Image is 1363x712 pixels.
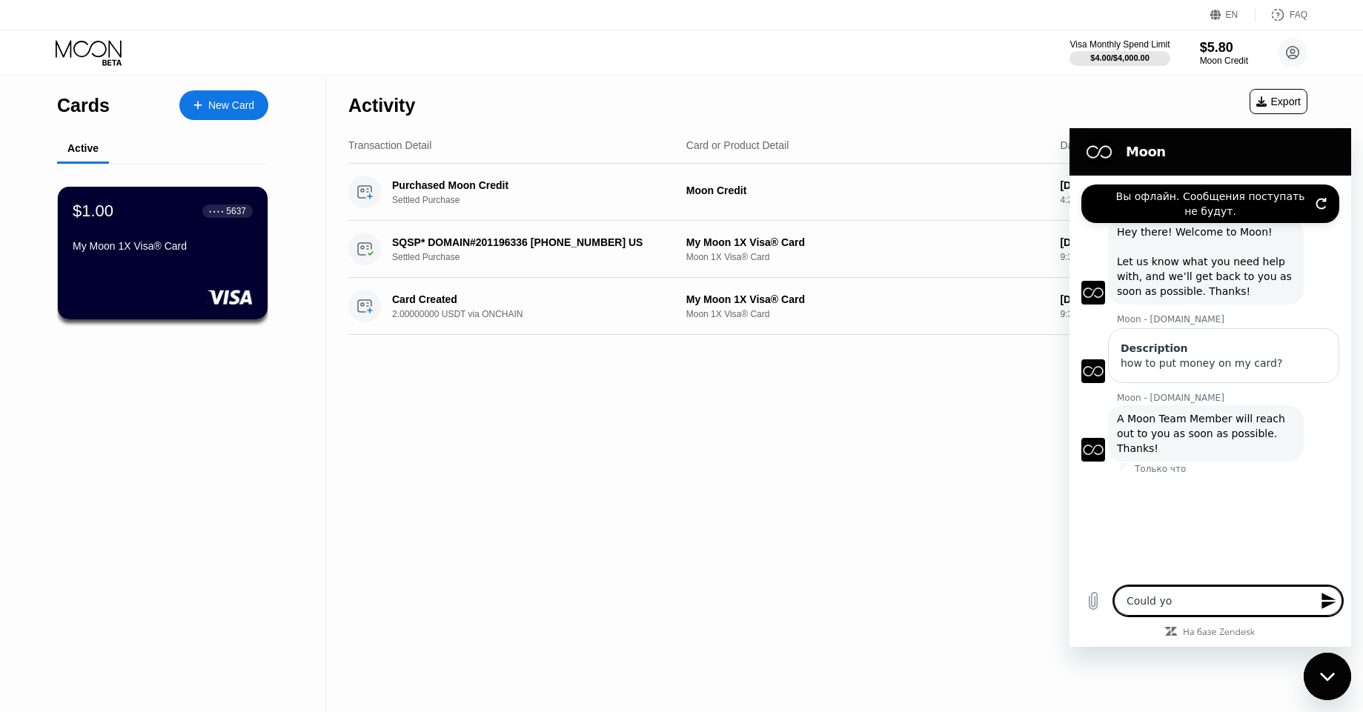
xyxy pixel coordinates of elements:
div: EN [1210,7,1256,22]
div: Export [1256,96,1301,107]
div: Active [67,142,99,154]
iframe: Кнопка, открывающая окно обмена сообщениями; идет разговор [1304,653,1351,700]
div: 5637 [226,206,246,216]
div: My Moon 1X Visa® Card [73,240,253,252]
div: Moon Credit [1200,56,1248,66]
div: $4.00 / $4,000.00 [1090,53,1150,62]
div: Settled Purchase [392,195,686,205]
div: My Moon 1X Visa® Card [686,236,1049,248]
div: Cards [57,95,110,116]
div: [DATE] [1060,179,1204,191]
div: $1.00● ● ● ●5637My Moon 1X Visa® Card [58,187,268,319]
div: Card Created2.00000000 USDT via ONCHAINMy Moon 1X Visa® CardMoon 1X Visa® Card[DATE]9:35 PM$5.00 [348,278,1307,335]
div: Moon 1X Visa® Card [686,252,1049,262]
div: Date & Time [1060,139,1117,151]
div: Purchased Moon Credit [392,179,665,191]
div: New Card [179,90,268,120]
div: $5.80 [1200,40,1248,56]
div: 4:21 PM [1060,195,1204,205]
div: $5.80Moon Credit [1200,40,1248,66]
div: Export [1250,89,1307,114]
div: Transaction Detail [348,139,431,151]
div: Purchased Moon CreditSettled PurchaseMoon Credit[DATE]4:21 PM$5.65 [348,164,1307,221]
div: New Card [208,99,254,112]
div: 2.00000000 USDT via ONCHAIN [392,309,686,319]
div: Card Created [392,293,665,305]
div: Moon 1X Visa® Card [686,309,1049,319]
div: ● ● ● ● [209,209,224,213]
div: My Moon 1X Visa® Card [686,293,1049,305]
div: Activity [348,95,415,116]
div: Moon Credit [686,184,1049,196]
div: FAQ [1256,7,1307,22]
div: 9:39 PM [1060,252,1204,262]
div: Visa Monthly Spend Limit [1069,39,1170,50]
div: Card or Product Detail [686,139,789,151]
div: Visa Monthly Spend Limit$4.00/$4,000.00 [1069,39,1170,66]
div: [DATE] [1060,236,1204,248]
div: [DATE] [1060,293,1204,305]
div: $1.00 [73,202,113,221]
div: FAQ [1290,10,1307,20]
div: SQSP* DOMAIN#201196336 [PHONE_NUMBER] USSettled PurchaseMy Moon 1X Visa® CardMoon 1X Visa® Card[D... [348,221,1307,278]
iframe: Окно обмена сообщениями [1069,128,1351,647]
div: SQSP* DOMAIN#201196336 [PHONE_NUMBER] US [392,236,665,248]
div: 9:35 PM [1060,309,1204,319]
div: Settled Purchase [392,252,686,262]
div: EN [1226,10,1238,20]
